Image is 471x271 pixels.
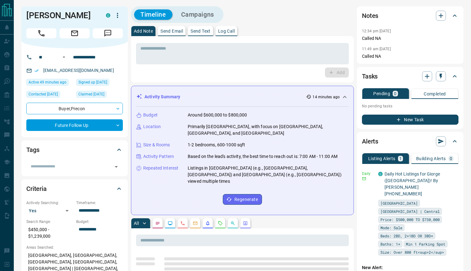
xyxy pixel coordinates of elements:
button: Campaigns [175,9,220,20]
svg: Requests [218,221,223,226]
p: Listing Alerts [368,156,395,161]
button: Regenerate [223,194,262,205]
span: Signed up [DATE] [78,79,107,85]
div: Future Follow Up [26,119,123,131]
span: Email [60,28,90,38]
button: New Task [362,115,458,125]
p: Daily [362,171,374,176]
p: 1 [399,156,402,161]
button: Timeline [134,9,172,20]
p: 0 [450,156,452,161]
svg: Opportunities [230,221,235,226]
p: Building Alerts [416,156,446,161]
p: 11:49 am [DATE] [362,47,391,51]
p: Send Email [160,29,183,33]
button: Open [112,162,121,171]
p: Actively Searching: [26,200,73,206]
h2: Tags [26,145,39,155]
p: 0 [394,91,396,96]
p: Called NA [362,53,458,60]
div: Activity Summary14 minutes ago [136,91,348,103]
span: Claimed [DATE] [78,91,104,97]
svg: Email [362,176,366,181]
span: Size: Over 800 ft<sup>2</sup> [380,249,444,255]
p: Based on the lead's activity, the best time to reach out is: 7:00 AM - 11:00 AM [188,153,338,160]
svg: Calls [180,221,185,226]
p: $450,000 - $1,239,000 [26,225,73,241]
p: No pending tasks [362,101,458,111]
div: Tasks [362,69,458,84]
p: Completed [424,92,446,96]
span: Call [26,28,56,38]
svg: Notes [155,221,160,226]
div: Tue Sep 16 2025 [26,79,73,88]
p: Activity Summary [144,94,180,100]
h2: Alerts [362,136,378,146]
p: Listings in [GEOGRAPHIC_DATA] (e.g., [GEOGRAPHIC_DATA], [GEOGRAPHIC_DATA]) and [GEOGRAPHIC_DATA] ... [188,165,348,185]
h2: Tasks [362,71,378,81]
p: Called NA [362,35,458,42]
p: Areas Searched: [26,245,123,250]
button: Open [60,53,68,61]
svg: Emails [193,221,198,226]
div: condos.ca [378,172,383,176]
p: Location [143,123,161,130]
h2: Criteria [26,184,47,194]
span: Mode: Sale [380,225,402,231]
p: Primarily [GEOGRAPHIC_DATA], with focus on [GEOGRAPHIC_DATA], [GEOGRAPHIC_DATA], and [GEOGRAPHIC_... [188,123,348,137]
div: condos.ca [106,13,110,18]
div: Criteria [26,181,123,196]
p: Add Note [134,29,153,33]
p: Budget: [76,219,123,225]
p: 14 minutes ago [312,94,340,100]
div: Fri Jul 25 2025 [76,79,123,88]
p: 1-2 bedrooms, 600-1000 sqft [188,142,245,148]
span: [GEOGRAPHIC_DATA] [380,200,418,206]
a: Daily Hot Listings for Giorge ([GEOGRAPHIC_DATA])! By [PERSON_NAME] [PHONE_NUMBER] [385,171,440,196]
p: Search Range: [26,219,73,225]
p: Log Call [218,29,235,33]
svg: Agent Actions [243,221,248,226]
span: Message [93,28,123,38]
p: Activity Pattern [143,153,174,160]
p: Pending [373,91,390,96]
p: Repeated Interest [143,165,178,171]
p: Budget [143,112,158,118]
p: Send Text [191,29,211,33]
p: Around $600,000 to $800,000 [188,112,247,118]
h1: [PERSON_NAME] [26,10,97,20]
h2: Notes [362,11,378,21]
span: [GEOGRAPHIC_DATA] | Central [380,208,440,214]
div: Fri Jul 25 2025 [76,91,123,100]
div: Fri Jul 25 2025 [26,91,73,100]
p: Size & Rooms [143,142,170,148]
span: Price: $500,000 TO $730,000 [380,216,440,223]
p: All [134,221,139,225]
p: 12:34 pm [DATE] [362,29,391,33]
span: Baths: 1+ [380,241,400,247]
div: Yes [26,206,73,216]
div: Notes [362,8,458,23]
span: Min 1 Parking Spot [406,241,445,247]
span: Beds: 2BD, 2+1BD OR 3BD+ [380,233,433,239]
a: [EMAIL_ADDRESS][DOMAIN_NAME] [43,68,114,73]
div: Alerts [362,134,458,149]
div: Tags [26,142,123,157]
span: Contacted [DATE] [29,91,58,97]
svg: Listing Alerts [205,221,210,226]
div: Buyer , Precon [26,103,123,114]
svg: Email Verified [34,68,39,73]
p: New Alert: [362,264,458,271]
p: Timeframe: [76,200,123,206]
svg: Lead Browsing Activity [168,221,173,226]
span: Active 49 minutes ago [29,79,66,85]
